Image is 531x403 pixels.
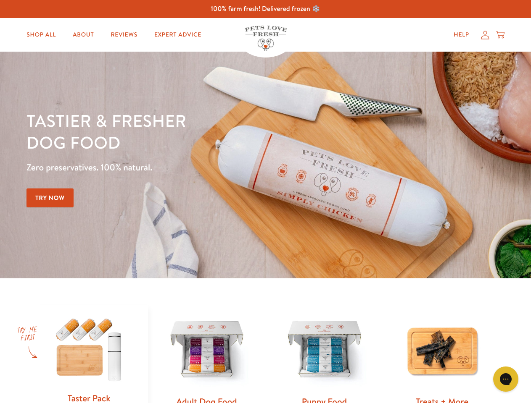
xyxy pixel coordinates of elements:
[66,26,100,43] a: About
[489,364,523,395] iframe: Gorgias live chat messenger
[26,110,345,153] h1: Tastier & fresher dog food
[447,26,476,43] a: Help
[26,188,74,207] a: Try Now
[148,26,208,43] a: Expert Advice
[104,26,144,43] a: Reviews
[245,26,287,51] img: Pets Love Fresh
[20,26,63,43] a: Shop All
[26,160,345,175] p: Zero preservatives. 100% natural.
